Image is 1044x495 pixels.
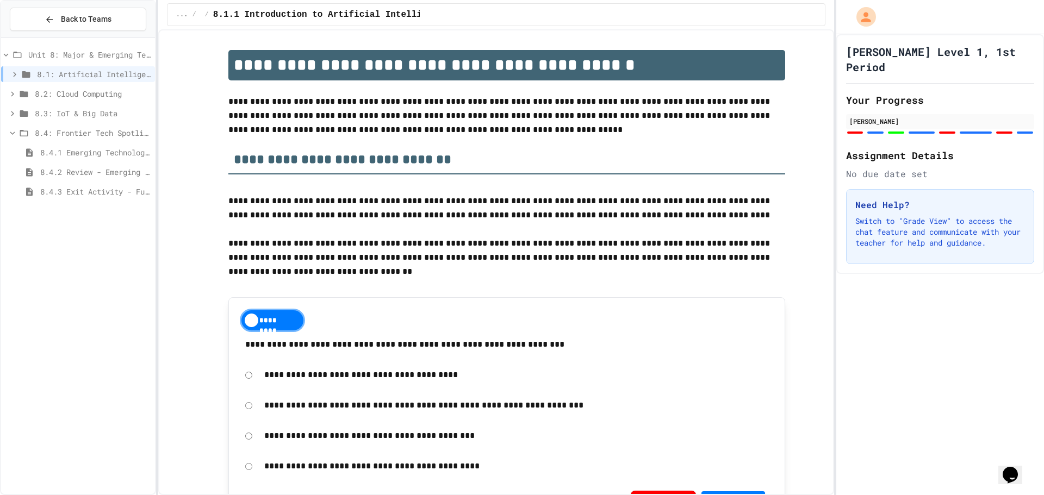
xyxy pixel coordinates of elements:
p: Switch to "Grade View" to access the chat feature and communicate with your teacher for help and ... [855,216,1025,248]
span: / [192,10,196,19]
div: [PERSON_NAME] [849,116,1031,126]
div: My Account [845,4,879,29]
span: 8.4: Frontier Tech Spotlight [35,127,151,139]
span: 8.3: IoT & Big Data [35,108,151,119]
span: 8.1: Artificial Intelligence Basics [37,68,151,80]
h2: Your Progress [846,92,1034,108]
span: 8.4.3 Exit Activity - Future Tech Challenge [40,186,151,197]
span: Back to Teams [61,14,111,25]
span: ... [176,10,188,19]
div: No due date set [846,167,1034,180]
h1: [PERSON_NAME] Level 1, 1st Period [846,44,1034,74]
span: Unit 8: Major & Emerging Technologies [28,49,151,60]
span: 8.4.1 Emerging Technologies: Shaping Our Digital Future [40,147,151,158]
span: 8.4.2 Review - Emerging Technologies: Shaping Our Digital Future [40,166,151,178]
iframe: chat widget [998,452,1033,484]
h2: Assignment Details [846,148,1034,163]
span: / [205,10,209,19]
span: 8.2: Cloud Computing [35,88,151,99]
span: 8.1.1 Introduction to Artificial Intelligence [213,8,448,21]
button: Back to Teams [10,8,146,31]
h3: Need Help? [855,198,1025,211]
